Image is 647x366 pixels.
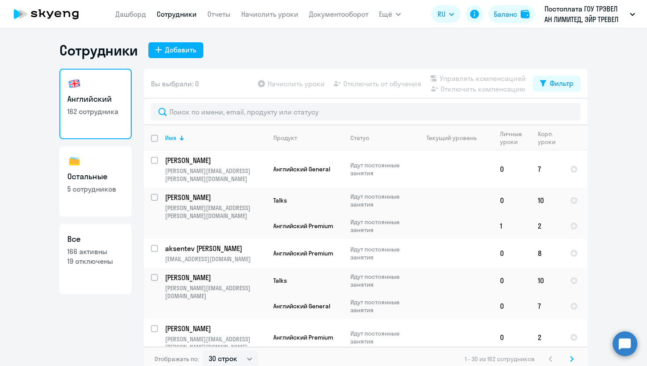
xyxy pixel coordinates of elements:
[493,293,531,319] td: 0
[67,77,81,91] img: english
[273,249,333,257] span: Английский Premium
[489,5,535,23] button: Балансbalance
[165,273,266,282] a: [PERSON_NAME]
[531,239,563,268] td: 8
[500,130,530,146] div: Личные уроки
[531,293,563,319] td: 7
[418,134,493,142] div: Текущий уровень
[350,161,411,177] p: Идут постоянные занятия
[531,151,563,188] td: 7
[273,196,287,204] span: Talks
[350,329,411,345] p: Идут постоянные занятия
[165,255,266,263] p: [EMAIL_ADDRESS][DOMAIN_NAME]
[67,256,124,266] p: 19 отключены
[59,146,132,217] a: Остальные5 сотрудников
[273,134,297,142] div: Продукт
[426,134,477,142] div: Текущий уровень
[493,151,531,188] td: 0
[165,335,266,351] p: [PERSON_NAME][EMAIL_ADDRESS][PERSON_NAME][DOMAIN_NAME]
[165,244,266,253] a: aksentev [PERSON_NAME]
[544,4,626,25] p: Постоплата ГОУ ТРЭВЕЛ АН ЛИМИТЕД, ЭЙР ТРЕВЕЛ ТЕХНОЛОДЖИС, ООО
[493,239,531,268] td: 0
[67,184,124,194] p: 5 сотрудников
[538,130,562,146] div: Корп. уроки
[165,324,266,333] a: [PERSON_NAME]
[273,277,287,285] span: Talks
[151,78,199,89] span: Вы выбрали: 0
[531,188,563,213] td: 10
[165,204,266,220] p: [PERSON_NAME][EMAIL_ADDRESS][PERSON_NAME][DOMAIN_NAME]
[350,298,411,314] p: Идут постоянные занятия
[207,10,231,18] a: Отчеты
[493,213,531,239] td: 1
[67,247,124,256] p: 166 активны
[531,319,563,356] td: 2
[531,268,563,293] td: 10
[540,4,640,25] button: Постоплата ГОУ ТРЭВЕЛ АН ЛИМИТЕД, ЭЙР ТРЕВЕЛ ТЕХНОЛОДЖИС, ООО
[165,192,265,202] p: [PERSON_NAME]
[350,273,411,288] p: Идут постоянные занятия
[309,10,368,18] a: Документооборот
[531,213,563,239] td: 2
[148,42,203,58] button: Добавить
[431,5,460,23] button: RU
[494,9,517,19] div: Баланс
[493,268,531,293] td: 0
[350,134,369,142] div: Статус
[165,155,266,165] a: [PERSON_NAME]
[165,284,266,300] p: [PERSON_NAME][EMAIL_ADDRESS][DOMAIN_NAME]
[550,78,573,89] div: Фильтр
[59,41,138,59] h1: Сотрудники
[151,103,581,121] input: Поиск по имени, email, продукту или статусу
[350,192,411,208] p: Идут постоянные занятия
[533,76,581,92] button: Фильтр
[273,302,330,310] span: Английский General
[165,44,196,55] div: Добавить
[67,154,81,168] img: others
[350,245,411,261] p: Идут постоянные занятия
[165,167,266,183] p: [PERSON_NAME][EMAIL_ADDRESS][PERSON_NAME][DOMAIN_NAME]
[465,355,535,363] span: 1 - 30 из 162 сотрудников
[67,233,124,245] h3: Все
[273,222,333,230] span: Английский Premium
[379,9,392,19] span: Ещё
[241,10,298,18] a: Начислить уроки
[165,134,176,142] div: Имя
[379,5,401,23] button: Ещё
[67,171,124,182] h3: Остальные
[67,107,124,116] p: 162 сотрудника
[165,192,266,202] a: [PERSON_NAME]
[165,273,265,282] p: [PERSON_NAME]
[437,9,445,19] span: RU
[59,224,132,294] a: Все166 активны19 отключены
[59,69,132,139] a: Английский162 сотрудника
[521,10,529,18] img: balance
[493,319,531,356] td: 0
[165,244,265,253] p: aksentev [PERSON_NAME]
[154,355,199,363] span: Отображать по:
[115,10,146,18] a: Дашборд
[350,218,411,234] p: Идут постоянные занятия
[273,333,333,341] span: Английский Premium
[165,134,266,142] div: Имя
[157,10,197,18] a: Сотрудники
[273,165,330,173] span: Английский General
[67,93,124,105] h3: Английский
[493,188,531,213] td: 0
[165,324,265,333] p: [PERSON_NAME]
[165,155,265,165] p: [PERSON_NAME]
